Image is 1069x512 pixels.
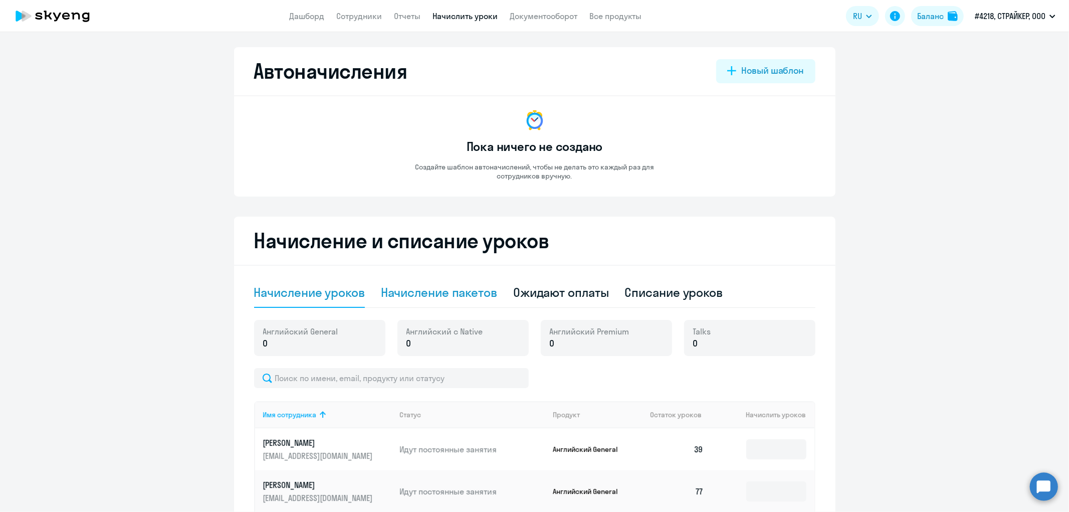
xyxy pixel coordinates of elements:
[254,229,815,253] h2: Начисление и списание уроков
[975,10,1045,22] p: #4218, СТРАЙКЕР, ООО
[289,11,324,21] a: Дашборд
[263,410,317,419] div: Имя сотрудника
[846,6,879,26] button: RU
[263,337,268,350] span: 0
[716,59,815,83] button: Новый шаблон
[263,437,375,448] p: [PERSON_NAME]
[712,401,814,428] th: Начислить уроков
[263,479,375,490] p: [PERSON_NAME]
[467,138,603,154] h3: Пока ничего не создано
[693,326,711,337] span: Talks
[263,410,392,419] div: Имя сотрудника
[625,284,723,300] div: Списание уроков
[399,410,421,419] div: Статус
[406,326,483,337] span: Английский с Native
[553,410,642,419] div: Продукт
[433,11,498,21] a: Начислить уроки
[381,284,497,300] div: Начисление пакетов
[550,337,555,350] span: 0
[406,337,411,350] span: 0
[513,284,609,300] div: Ожидают оплаты
[394,11,420,21] a: Отчеты
[650,410,702,419] span: Остаток уроков
[254,284,365,300] div: Начисление уроков
[693,337,698,350] span: 0
[510,11,577,21] a: Документооборот
[553,487,628,496] p: Английский General
[741,64,804,77] div: Новый шаблон
[263,326,338,337] span: Английский General
[523,108,547,132] img: no-data
[394,162,675,181] p: Создайте шаблон автоначислений, чтобы не делать это каждый раз для сотрудников вручную.
[917,10,944,22] div: Баланс
[399,410,545,419] div: Статус
[399,486,545,497] p: Идут постоянные занятия
[650,410,712,419] div: Остаток уроков
[589,11,642,21] a: Все продукты
[254,59,407,83] h2: Автоначисления
[948,11,958,21] img: balance
[853,10,862,22] span: RU
[553,445,628,454] p: Английский General
[263,437,392,461] a: [PERSON_NAME][EMAIL_ADDRESS][DOMAIN_NAME]
[399,444,545,455] p: Идут постоянные занятия
[553,410,580,419] div: Продукт
[970,4,1060,28] button: #4218, СТРАЙКЕР, ООО
[263,450,375,461] p: [EMAIL_ADDRESS][DOMAIN_NAME]
[263,479,392,503] a: [PERSON_NAME][EMAIL_ADDRESS][DOMAIN_NAME]
[911,6,964,26] button: Балансbalance
[254,368,529,388] input: Поиск по имени, email, продукту или статусу
[550,326,629,337] span: Английский Premium
[263,492,375,503] p: [EMAIL_ADDRESS][DOMAIN_NAME]
[642,428,712,470] td: 39
[336,11,382,21] a: Сотрудники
